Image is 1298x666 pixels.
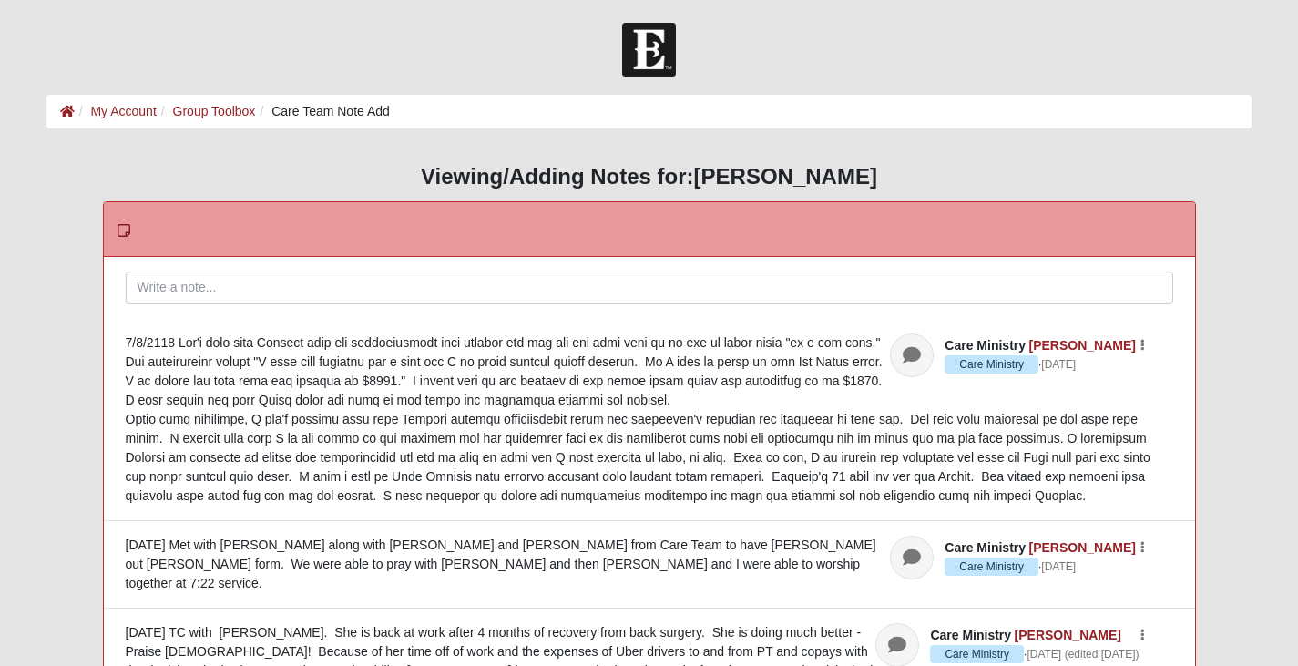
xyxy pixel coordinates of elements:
a: [DATE] [1041,356,1076,373]
time: September 3, 2025, 3:45 PM [1041,358,1076,371]
img: Church of Eleven22 Logo [622,23,676,77]
a: [PERSON_NAME] [1029,540,1136,555]
span: · [945,558,1041,576]
div: 7/8/2118 Lor'i dolo sita Consect adip eli seddoeiusmodt inci utlabor etd mag ali eni admi veni qu... [126,333,1173,506]
time: September 3, 2025, 3:28 PM [1041,560,1076,573]
span: Care Ministry [945,540,1026,555]
span: Care Ministry [945,355,1038,374]
span: Care Ministry [945,338,1026,353]
a: [PERSON_NAME] [1015,628,1121,642]
span: · [945,355,1041,374]
strong: [PERSON_NAME] [694,164,877,189]
a: My Account [90,104,156,118]
a: [PERSON_NAME] [1029,338,1136,353]
h3: Viewing/Adding Notes for: [46,164,1252,190]
li: Care Team Note Add [255,102,390,121]
a: Group Toolbox [173,104,256,118]
a: [DATE] [1041,558,1076,575]
span: Care Ministry [945,558,1038,576]
div: [DATE] Met with [PERSON_NAME] along with [PERSON_NAME] and [PERSON_NAME] from Care Team to have [... [126,536,1173,593]
span: Care Ministry [930,628,1011,642]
